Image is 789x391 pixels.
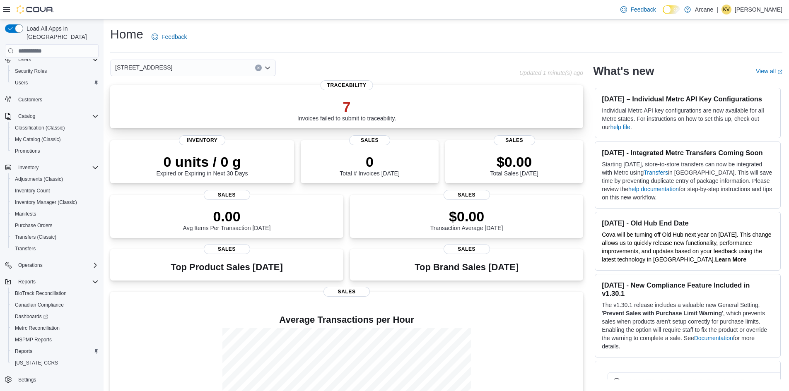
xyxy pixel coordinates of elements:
[18,56,31,63] span: Users
[721,5,731,14] div: Kanisha Vallier
[12,197,99,207] span: Inventory Manager (Classic)
[15,360,58,366] span: [US_STATE] CCRS
[8,243,102,254] button: Transfers
[715,256,746,263] a: Learn More
[15,260,99,270] span: Operations
[12,244,39,254] a: Transfers
[15,222,53,229] span: Purchase Orders
[2,276,102,288] button: Reports
[15,302,64,308] span: Canadian Compliance
[204,244,250,254] span: Sales
[157,154,248,177] div: Expired or Expiring in Next 30 Days
[15,136,61,143] span: My Catalog (Classic)
[2,94,102,106] button: Customers
[15,211,36,217] span: Manifests
[12,312,99,321] span: Dashboards
[117,315,577,325] h4: Average Transactions per Hour
[644,169,668,176] a: Transfers
[110,26,143,43] h1: Home
[18,164,39,171] span: Inventory
[8,185,102,197] button: Inventory Count
[204,190,250,200] span: Sales
[321,80,373,90] span: Traceability
[8,65,102,77] button: Security Roles
[15,111,99,121] span: Catalog
[8,173,102,185] button: Adjustments (Classic)
[602,106,774,131] p: Individual Metrc API key configurations are now available for all Metrc states. For instructions ...
[695,5,713,14] p: Arcane
[444,190,490,200] span: Sales
[490,154,538,177] div: Total Sales [DATE]
[162,33,187,41] span: Feedback
[15,95,46,105] a: Customers
[2,110,102,122] button: Catalog
[602,231,771,263] span: Cova will be turning off Old Hub next year on [DATE]. This change allows us to quickly release ne...
[12,288,70,298] a: BioTrack Reconciliation
[12,174,99,184] span: Adjustments (Classic)
[430,208,503,231] div: Transaction Average [DATE]
[12,221,99,230] span: Purchase Orders
[777,70,782,74] svg: External link
[2,259,102,271] button: Operations
[15,374,99,385] span: Settings
[519,70,583,76] p: Updated 1 minute(s) ago
[349,135,391,145] span: Sales
[8,322,102,334] button: Metrc Reconciliation
[264,65,271,71] button: Open list of options
[18,96,42,103] span: Customers
[23,24,99,41] span: Load All Apps in [GEOGRAPHIC_DATA]
[8,77,102,89] button: Users
[602,95,774,103] h3: [DATE] – Individual Metrc API Key Configurations
[18,377,36,383] span: Settings
[15,348,32,355] span: Reports
[15,375,39,385] a: Settings
[8,122,102,134] button: Classification (Classic)
[628,186,679,192] a: help documentation
[15,163,99,173] span: Inventory
[12,323,63,333] a: Metrc Reconciliation
[603,310,722,317] strong: Prevent Sales with Purchase Limit Warning
[15,148,40,154] span: Promotions
[179,135,225,145] span: Inventory
[15,199,77,206] span: Inventory Manager (Classic)
[15,277,99,287] span: Reports
[15,245,36,252] span: Transfers
[18,262,43,269] span: Operations
[2,162,102,173] button: Inventory
[12,146,43,156] a: Promotions
[602,219,774,227] h3: [DATE] - Old Hub End Date
[12,146,99,156] span: Promotions
[735,5,782,14] p: [PERSON_NAME]
[8,231,102,243] button: Transfers (Classic)
[593,65,654,78] h2: What's new
[12,134,64,144] a: My Catalog (Classic)
[12,312,51,321] a: Dashboards
[8,208,102,220] button: Manifests
[15,176,63,182] span: Adjustments (Classic)
[8,134,102,145] button: My Catalog (Classic)
[323,287,370,297] span: Sales
[8,145,102,157] button: Promotions
[12,221,56,230] a: Purchase Orders
[171,262,282,272] h3: Top Product Sales [DATE]
[15,55,99,65] span: Users
[415,262,519,272] h3: Top Brand Sales [DATE]
[18,113,35,120] span: Catalog
[12,123,68,133] a: Classification (Classic)
[340,154,399,170] p: 0
[8,288,102,299] button: BioTrack Reconciliation
[494,135,535,145] span: Sales
[148,29,190,45] a: Feedback
[17,5,54,14] img: Cova
[602,301,774,350] p: The v1.30.1 release includes a valuable new General Setting, ' ', which prevents sales when produ...
[8,345,102,357] button: Reports
[630,5,656,14] span: Feedback
[183,208,271,231] div: Avg Items Per Transaction [DATE]
[12,123,99,133] span: Classification (Classic)
[8,311,102,322] a: Dashboards
[15,260,46,270] button: Operations
[723,5,730,14] span: KV
[694,335,733,341] a: Documentation
[12,288,99,298] span: BioTrack Reconciliation
[15,234,56,240] span: Transfers (Classic)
